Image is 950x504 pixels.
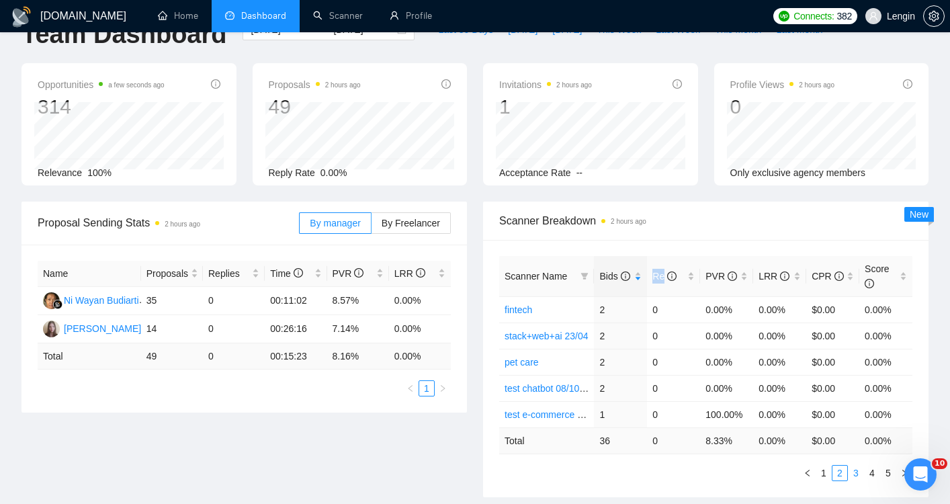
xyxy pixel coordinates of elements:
[869,11,878,21] span: user
[389,315,451,343] td: 0.00%
[800,465,816,481] li: Previous Page
[621,271,630,281] span: info-circle
[759,271,789,282] span: LRR
[594,375,647,401] td: 2
[806,401,859,427] td: $0.00
[141,287,203,315] td: 35
[806,349,859,375] td: $0.00
[804,469,812,477] span: left
[594,349,647,375] td: 2
[439,384,447,392] span: right
[834,271,844,281] span: info-circle
[419,380,435,396] li: 1
[859,296,912,323] td: 0.00%
[904,458,937,491] iframe: Intercom live chat
[394,268,425,279] span: LRR
[108,81,164,89] time: a few seconds ago
[327,315,389,343] td: 7.14%
[165,220,200,228] time: 2 hours ago
[269,94,361,120] div: 49
[211,79,220,89] span: info-circle
[270,268,302,279] span: Time
[43,323,141,333] a: NB[PERSON_NAME]
[505,409,601,420] a: test e-commerce 08/10
[158,10,198,22] a: homeHome
[38,77,165,93] span: Opportunities
[499,94,592,120] div: 1
[859,401,912,427] td: 0.00%
[700,427,753,454] td: 8.33 %
[53,300,62,309] img: gigradar-bm.png
[499,77,592,93] span: Invitations
[848,465,864,481] li: 3
[859,427,912,454] td: 0.00 %
[730,77,835,93] span: Profile Views
[667,271,677,281] span: info-circle
[146,266,188,281] span: Proposals
[269,77,361,93] span: Proposals
[441,79,451,89] span: info-circle
[64,293,139,308] div: Ni Wayan Budiarti
[265,315,327,343] td: 00:26:16
[141,343,203,370] td: 49
[728,271,737,281] span: info-circle
[505,331,589,341] a: stack+web+ai 23/04
[38,214,299,231] span: Proposal Sending Stats
[793,9,834,24] span: Connects:
[594,401,647,427] td: 1
[499,167,571,178] span: Acceptance Rate
[269,167,315,178] span: Reply Rate
[730,167,866,178] span: Only exclusive agency members
[881,466,896,480] a: 5
[859,323,912,349] td: 0.00%
[310,218,360,228] span: By manager
[594,427,647,454] td: 36
[849,466,863,480] a: 3
[896,465,912,481] button: right
[705,271,737,282] span: PVR
[203,343,265,370] td: 0
[43,321,60,337] img: NB
[87,167,112,178] span: 100%
[700,349,753,375] td: 0.00%
[611,218,646,225] time: 2 hours ago
[505,357,539,368] a: pet care
[865,263,890,289] span: Score
[753,401,806,427] td: 0.00%
[203,287,265,315] td: 0
[647,401,700,427] td: 0
[900,469,908,477] span: right
[505,271,567,282] span: Scanner Name
[578,266,591,286] span: filter
[402,380,419,396] button: left
[416,268,425,278] span: info-circle
[700,323,753,349] td: 0.00%
[647,375,700,401] td: 0
[333,268,364,279] span: PVR
[816,466,831,480] a: 1
[505,383,631,394] a: test chatbot 08/10 bid in range
[832,466,847,480] a: 2
[317,24,328,35] span: to
[43,292,60,309] img: NW
[265,343,327,370] td: 00:15:23
[932,458,947,469] span: 10
[652,271,677,282] span: Re
[389,343,451,370] td: 0.00 %
[673,79,682,89] span: info-circle
[896,465,912,481] li: Next Page
[594,296,647,323] td: 2
[294,268,303,278] span: info-circle
[923,11,945,22] a: setting
[313,10,363,22] a: searchScanner
[812,271,843,282] span: CPR
[505,304,532,315] a: fintech
[647,349,700,375] td: 0
[599,271,630,282] span: Bids
[499,427,594,454] td: Total
[141,315,203,343] td: 14
[38,343,141,370] td: Total
[753,323,806,349] td: 0.00%
[325,81,361,89] time: 2 hours ago
[327,343,389,370] td: 8.16 %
